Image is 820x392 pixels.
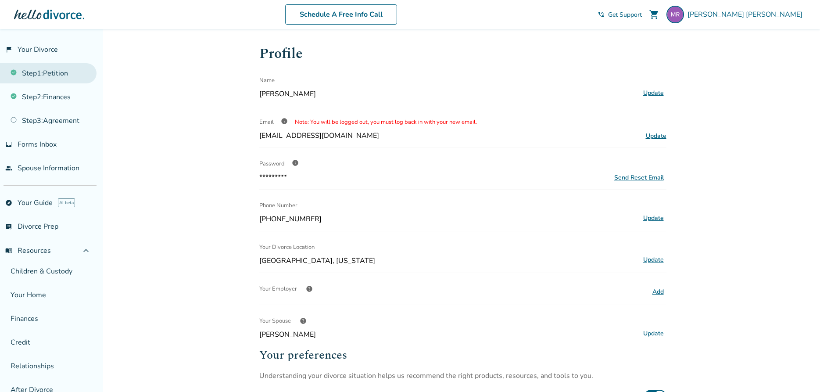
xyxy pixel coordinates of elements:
span: Get Support [608,11,642,19]
span: [GEOGRAPHIC_DATA], [US_STATE] [259,256,637,266]
button: Update [641,254,666,266]
span: inbox [5,141,12,148]
span: Name [259,72,275,89]
span: info [281,118,288,125]
span: Forms Inbox [18,140,57,149]
button: Update [641,212,666,224]
span: [PERSON_NAME] [259,89,637,99]
button: Update [641,328,666,339]
span: Phone Number [259,197,297,214]
button: Send Reset Email [612,173,666,182]
span: help [306,285,313,292]
iframe: Chat Widget [776,350,820,392]
div: Send Reset Email [614,173,664,182]
a: phone_in_talkGet Support [598,11,642,19]
button: Update [641,87,666,99]
div: Email [259,113,666,131]
span: flag_2 [5,46,12,53]
span: Password [259,160,285,168]
span: Resources [5,246,51,255]
span: [EMAIL_ADDRESS][DOMAIN_NAME] [259,131,379,140]
span: Note: You will be logged out, you must log back in with your new email. [295,118,477,126]
span: explore [5,199,12,206]
span: info [292,159,299,166]
span: Your Spouse [259,312,291,330]
span: AI beta [58,198,75,207]
h1: Profile [259,43,666,65]
img: morganrusler@gmail.com [666,6,684,23]
span: [PHONE_NUMBER] [259,214,637,224]
h2: Your preferences [259,346,666,364]
span: menu_book [5,247,12,254]
span: help [300,317,307,324]
a: Schedule A Free Info Call [285,4,397,25]
span: [PERSON_NAME] [259,330,637,339]
span: shopping_cart [649,9,659,20]
span: [PERSON_NAME] [PERSON_NAME] [688,10,806,19]
span: list_alt_check [5,223,12,230]
span: Your Divorce Location [259,238,315,256]
button: Add [650,286,666,298]
p: Understanding your divorce situation helps us recommend the right products, resources, and tools ... [259,371,666,381]
span: phone_in_talk [598,11,605,18]
span: people [5,165,12,172]
span: Your Employer [259,280,297,298]
span: Update [646,132,666,140]
span: expand_less [81,245,91,256]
